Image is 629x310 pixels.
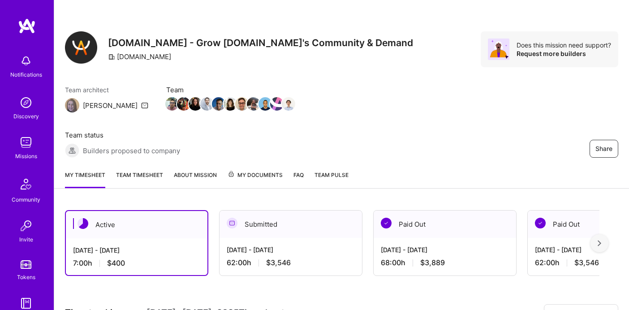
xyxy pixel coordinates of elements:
div: Notifications [10,70,42,79]
img: Company Logo [65,31,97,64]
span: Team architect [65,85,148,95]
div: Missions [15,151,37,161]
img: Submitted [227,218,237,228]
div: Discovery [13,112,39,121]
span: $3,546 [266,258,291,267]
img: bell [17,52,35,70]
img: tokens [21,260,31,269]
a: Team Member Avatar [259,96,271,112]
a: FAQ [293,170,304,188]
div: [DATE] - [DATE] [73,245,200,255]
div: Community [12,195,40,204]
a: Team Member Avatar [190,96,201,112]
img: teamwork [17,133,35,151]
a: Team Pulse [314,170,349,188]
div: Request more builders [517,49,611,58]
span: $400 [107,258,125,268]
img: Paid Out [381,218,392,228]
img: Team Member Avatar [224,97,237,111]
span: Team [166,85,294,95]
span: $3,546 [574,258,599,267]
div: [PERSON_NAME] [83,101,138,110]
button: Share [590,140,618,158]
a: Team Member Avatar [178,96,190,112]
img: discovery [17,94,35,112]
a: Team Member Avatar [248,96,259,112]
span: Team status [65,130,180,140]
img: Avatar [488,39,509,60]
img: Active [78,218,88,229]
div: 68:00 h [381,258,509,267]
img: Team Member Avatar [212,97,225,111]
a: Team Member Avatar [224,96,236,112]
img: Invite [17,217,35,235]
div: Does this mission need support? [517,41,611,49]
i: icon CompanyGray [108,53,115,60]
img: Team Member Avatar [247,97,260,111]
img: Team Member Avatar [235,97,249,111]
a: Team Member Avatar [236,96,248,112]
a: Team Member Avatar [283,96,294,112]
a: Team Member Avatar [213,96,224,112]
img: Team Member Avatar [165,97,179,111]
img: Team Member Avatar [258,97,272,111]
img: Team Member Avatar [200,97,214,111]
span: $3,889 [420,258,445,267]
div: [DATE] - [DATE] [227,245,355,254]
a: Team Member Avatar [201,96,213,112]
div: [DOMAIN_NAME] [108,52,171,61]
img: right [598,240,601,246]
a: About Mission [174,170,217,188]
a: Team timesheet [116,170,163,188]
img: Community [15,173,37,195]
img: Builders proposed to company [65,143,79,158]
div: Submitted [220,211,362,238]
span: My Documents [228,170,283,180]
div: Paid Out [374,211,516,238]
div: Active [66,211,207,238]
img: Team Member Avatar [189,97,202,111]
img: Team Member Avatar [282,97,295,111]
div: 7:00 h [73,258,200,268]
h3: [DOMAIN_NAME] - Grow [DOMAIN_NAME]'s Community & Demand [108,37,413,48]
div: Tokens [17,272,35,282]
img: logo [18,18,36,34]
a: Team Member Avatar [271,96,283,112]
span: Share [595,144,612,153]
div: Invite [19,235,33,244]
div: 62:00 h [227,258,355,267]
span: Team Pulse [314,172,349,178]
a: My Documents [228,170,283,188]
i: icon Mail [141,102,148,109]
img: Team Architect [65,98,79,112]
a: My timesheet [65,170,105,188]
img: Team Member Avatar [177,97,190,111]
img: Paid Out [535,218,546,228]
img: Team Member Avatar [270,97,284,111]
a: Team Member Avatar [166,96,178,112]
span: Builders proposed to company [83,146,180,155]
div: [DATE] - [DATE] [381,245,509,254]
